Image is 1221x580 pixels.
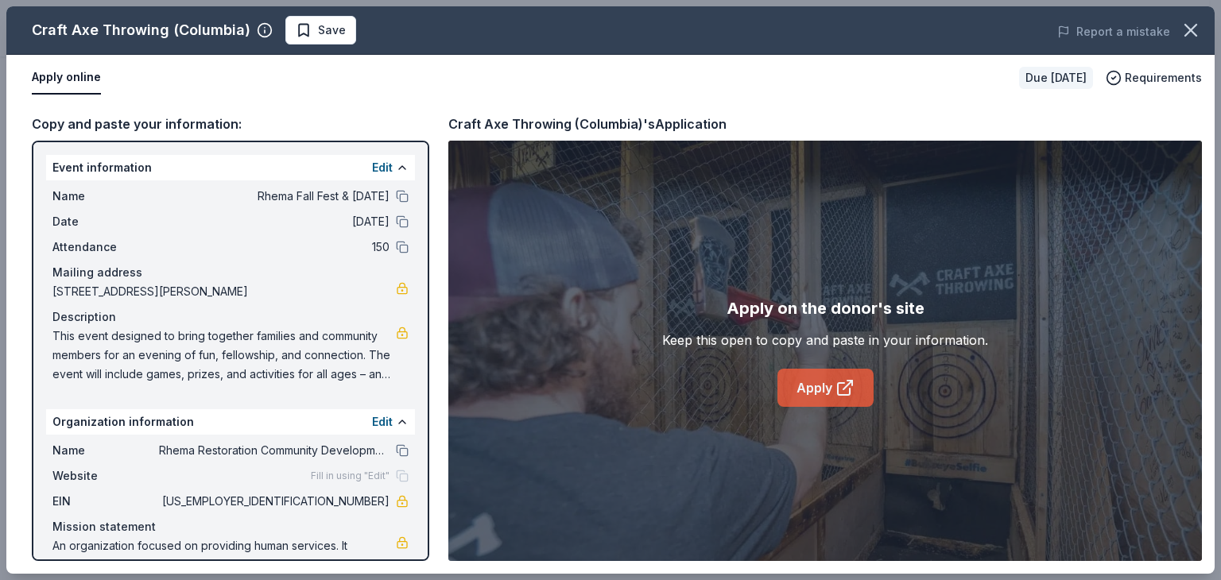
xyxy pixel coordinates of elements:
[285,16,356,44] button: Save
[372,158,393,177] button: Edit
[1125,68,1202,87] span: Requirements
[1057,22,1170,41] button: Report a mistake
[311,470,390,482] span: Fill in using "Edit"
[448,114,727,134] div: Craft Axe Throwing (Columbia)'s Application
[159,238,390,257] span: 150
[159,212,390,231] span: [DATE]
[32,114,429,134] div: Copy and paste your information:
[52,307,409,327] div: Description
[52,466,159,485] span: Website
[159,492,390,511] span: [US_EMPLOYER_IDENTIFICATION_NUMBER]
[318,21,346,40] span: Save
[52,187,159,206] span: Name
[52,263,409,282] div: Mailing address
[159,441,390,460] span: Rhema Restoration Community Development Corporation Inc
[159,187,390,206] span: Rhema Fall Fest & [DATE]
[52,282,396,301] span: [STREET_ADDRESS][PERSON_NAME]
[727,296,924,321] div: Apply on the donor's site
[32,17,250,43] div: Craft Axe Throwing (Columbia)
[777,369,874,407] a: Apply
[1106,68,1202,87] button: Requirements
[52,536,396,574] span: An organization focused on providing human services. It received its nonprofit status in [DATE].
[46,155,415,180] div: Event information
[32,61,101,95] button: Apply online
[52,212,159,231] span: Date
[372,412,393,431] button: Edit
[1019,67,1093,89] div: Due [DATE]
[662,331,988,350] div: Keep this open to copy and paste in your information.
[52,517,409,536] div: Mission statement
[46,409,415,435] div: Organization information
[52,441,159,460] span: Name
[52,492,159,511] span: EIN
[52,238,159,257] span: Attendance
[52,327,396,384] span: This event designed to bring together families and community members for an evening of fun, fello...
